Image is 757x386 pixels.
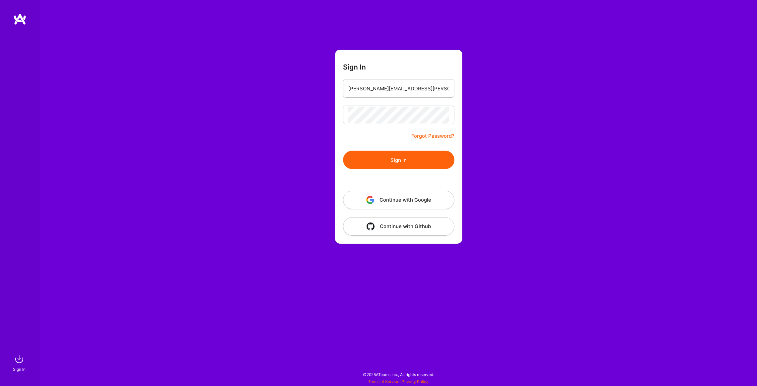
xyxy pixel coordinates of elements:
input: Email... [348,80,449,97]
h3: Sign In [343,63,366,71]
a: Forgot Password? [411,132,454,140]
span: | [368,379,429,384]
button: Continue with Google [343,191,454,209]
a: Privacy Policy [402,379,429,384]
a: sign inSign In [14,353,26,373]
img: icon [366,196,374,204]
div: Sign In [13,366,26,373]
div: © 2025 ATeams Inc., All rights reserved. [40,366,757,383]
button: Sign In [343,151,454,169]
img: icon [367,222,375,230]
a: Terms of Service [368,379,399,384]
img: sign in [13,353,26,366]
img: logo [13,13,27,25]
button: Continue with Github [343,217,454,236]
